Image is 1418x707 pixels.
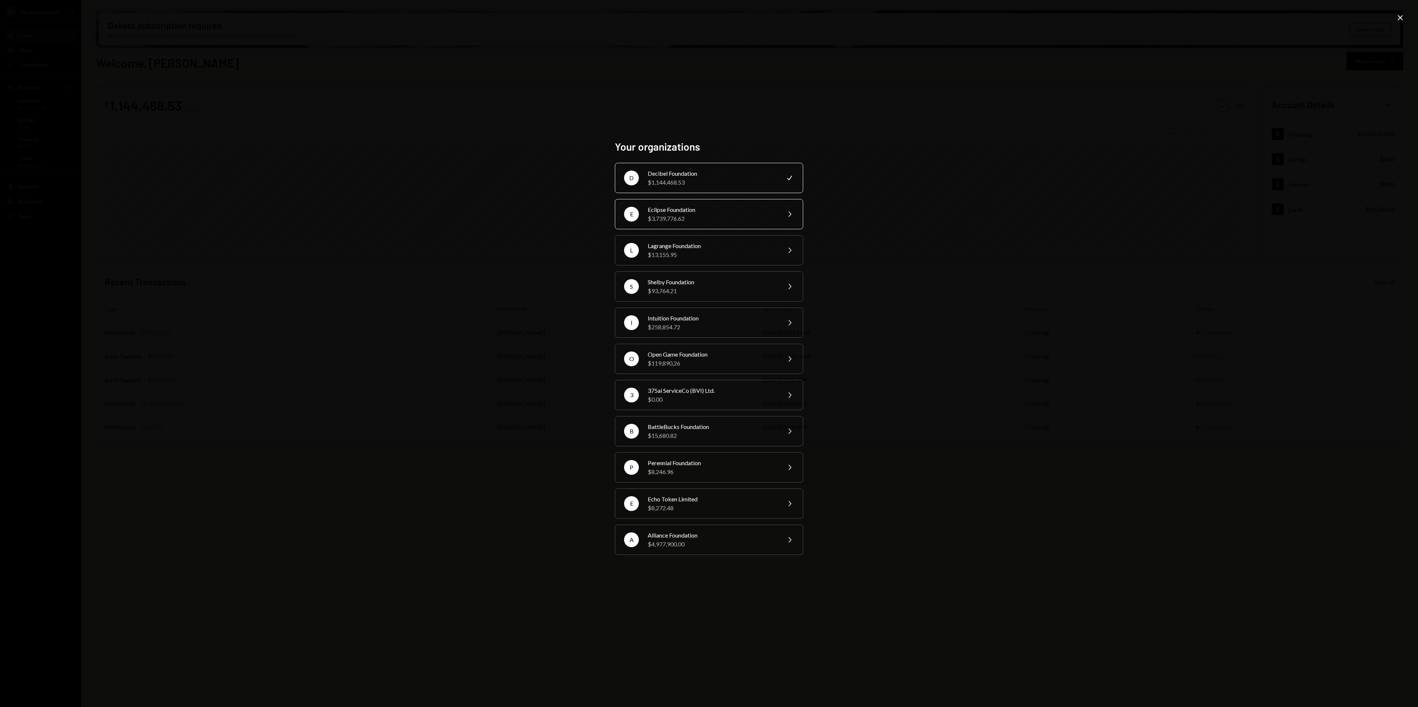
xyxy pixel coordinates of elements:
[624,388,639,402] div: 3
[615,199,803,229] button: EEclipse Foundation$3,739,776.62
[624,351,639,366] div: O
[615,380,803,410] button: 3375ai ServiceCo (BVI) Ltd.$0.00
[648,241,776,250] div: Lagrange Foundation
[648,467,776,476] div: $8,246.96
[615,416,803,446] button: BBattleBucks Foundation$15,680.82
[615,452,803,483] button: PPerennial Foundation$8,246.96
[615,271,803,302] button: SShelby Foundation$93,764.21
[624,171,639,185] div: D
[648,178,776,187] div: $1,144,468.53
[624,424,639,439] div: B
[624,460,639,475] div: P
[648,422,776,431] div: BattleBucks Foundation
[648,286,776,295] div: $93,764.21
[624,279,639,294] div: S
[648,504,776,512] div: $8,272.48
[615,344,803,374] button: OOpen Game Foundation$119,890.26
[615,235,803,265] button: LLagrange Foundation$13,155.95
[624,207,639,222] div: E
[648,395,776,404] div: $0.00
[648,540,776,549] div: $4,977,900.00
[648,431,776,440] div: $15,680.82
[624,315,639,330] div: I
[648,250,776,259] div: $13,155.95
[648,314,776,323] div: Intuition Foundation
[615,488,803,519] button: EEcho Token Limited$8,272.48
[624,532,639,547] div: A
[648,323,776,332] div: $258,854.72
[615,308,803,338] button: IIntuition Foundation$258,854.72
[648,278,776,286] div: Shelby Foundation
[624,243,639,258] div: L
[648,350,776,359] div: Open Game Foundation
[648,495,776,504] div: Echo Token Limited
[648,386,776,395] div: 375ai ServiceCo (BVI) Ltd.
[615,140,803,154] h2: Your organizations
[615,163,803,193] button: DDecibel Foundation$1,144,468.53
[648,531,776,540] div: Alliance Foundation
[648,459,776,467] div: Perennial Foundation
[615,525,803,555] button: AAlliance Foundation$4,977,900.00
[648,205,776,214] div: Eclipse Foundation
[648,169,776,178] div: Decibel Foundation
[624,496,639,511] div: E
[648,214,776,223] div: $3,739,776.62
[648,359,776,368] div: $119,890.26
